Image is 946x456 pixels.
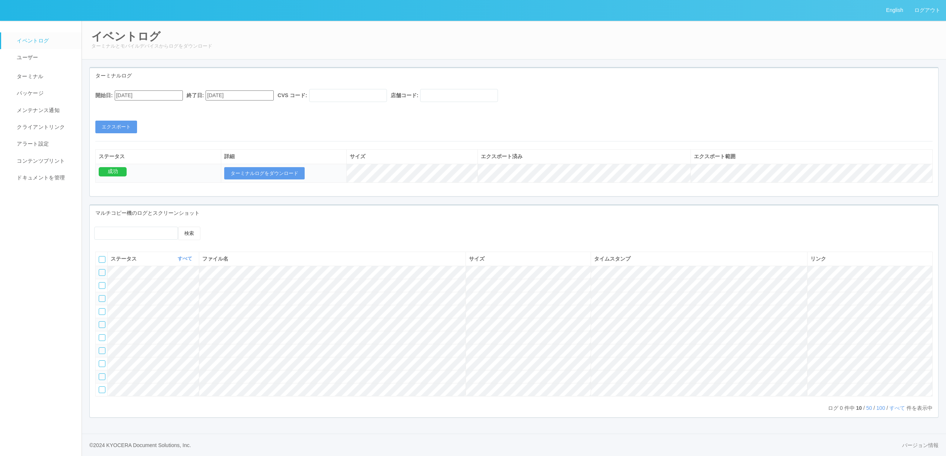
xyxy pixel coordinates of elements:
a: ターミナル [1,66,88,85]
span: アラート設定 [15,141,49,147]
span: コンテンツプリント [15,158,65,164]
a: 50 [866,405,872,411]
label: 店舗コード: [391,92,419,99]
span: タイムスタンプ [594,256,631,262]
a: バージョン情報 [902,441,939,449]
span: ドキュメントを管理 [15,175,65,181]
p: ログ 件中 / / / 件を表示中 [828,404,933,412]
div: 詳細 [224,153,343,160]
button: すべて [176,255,196,262]
a: メンテナンス通知 [1,102,88,119]
div: サイズ [350,153,474,160]
span: 10 [856,405,862,411]
h2: イベントログ [91,30,937,42]
label: 開始日: [95,92,113,99]
p: ターミナルとモバイルデバイスからログをダウンロード [91,42,937,50]
span: パッケージ [15,90,44,96]
button: 検索 [178,227,200,240]
span: ユーザー [15,54,38,60]
span: © 2024 KYOCERA Document Solutions, Inc. [89,442,191,448]
span: ファイル名 [202,256,228,262]
span: ターミナル [15,73,44,79]
div: エクスポート済み [481,153,688,160]
a: すべて [178,256,194,261]
a: 100 [876,405,885,411]
div: マルチコピー機のログとスクリーンショット [90,205,938,221]
div: ステータス [99,153,218,160]
a: ユーザー [1,49,88,66]
label: 終了日: [187,92,204,99]
span: ステータス [111,255,139,263]
a: イベントログ [1,32,88,49]
span: クライアントリンク [15,124,65,130]
div: ターミナルログ [90,68,938,83]
span: メンテナンス通知 [15,107,60,113]
span: イベントログ [15,38,49,44]
span: サイズ [469,256,485,262]
a: すべて [889,405,907,411]
a: コンテンツプリント [1,153,88,169]
a: クライアントリンク [1,119,88,135]
a: アラート設定 [1,135,88,152]
div: 成功 [99,167,127,176]
button: エクスポート [95,121,137,133]
label: CVS コード: [277,92,307,99]
span: 0 [838,405,844,411]
a: パッケージ [1,85,88,102]
div: エクスポート範囲 [694,153,929,160]
div: リンク [810,255,929,263]
button: ターミナルログをダウンロード [224,167,305,180]
a: ドキュメントを管理 [1,169,88,186]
